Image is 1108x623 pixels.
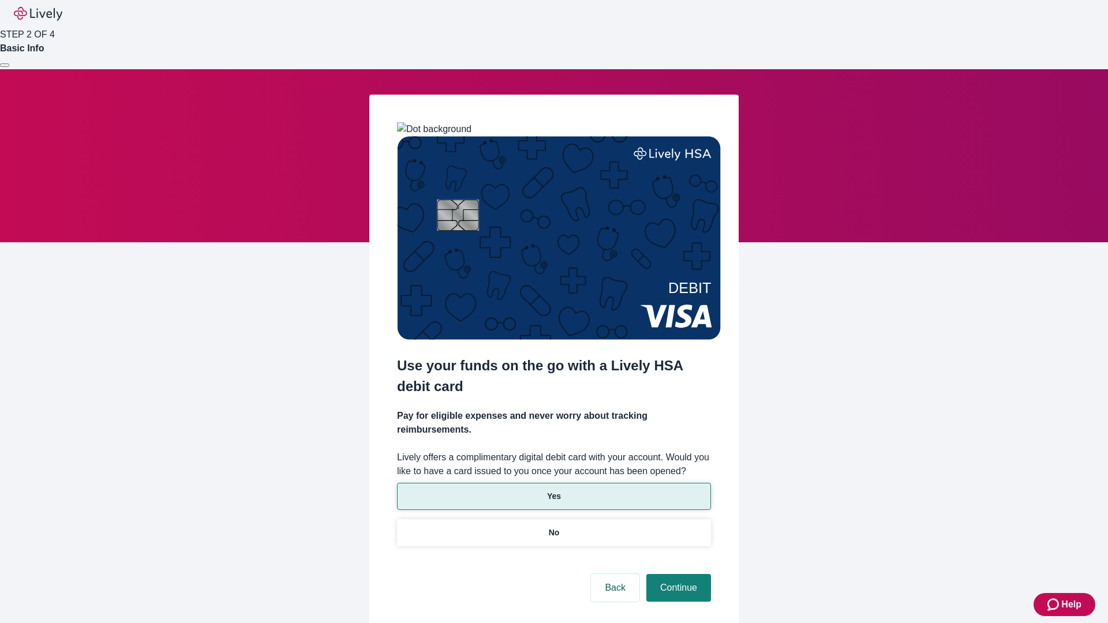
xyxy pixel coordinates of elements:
[397,519,711,546] button: No
[549,527,560,539] p: No
[397,355,711,397] h2: Use your funds on the go with a Lively HSA debit card
[397,409,711,437] h4: Pay for eligible expenses and never worry about tracking reimbursements.
[1061,598,1081,611] span: Help
[397,136,721,340] img: Debit card
[397,451,711,478] label: Lively offers a complimentary digital debit card with your account. Would you like to have a card...
[646,574,711,602] button: Continue
[397,483,711,510] button: Yes
[397,122,471,136] img: Dot background
[547,490,561,502] p: Yes
[1047,598,1061,611] svg: Zendesk support icon
[1034,593,1095,616] button: Zendesk support iconHelp
[14,7,62,21] img: Lively
[591,574,639,602] button: Back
